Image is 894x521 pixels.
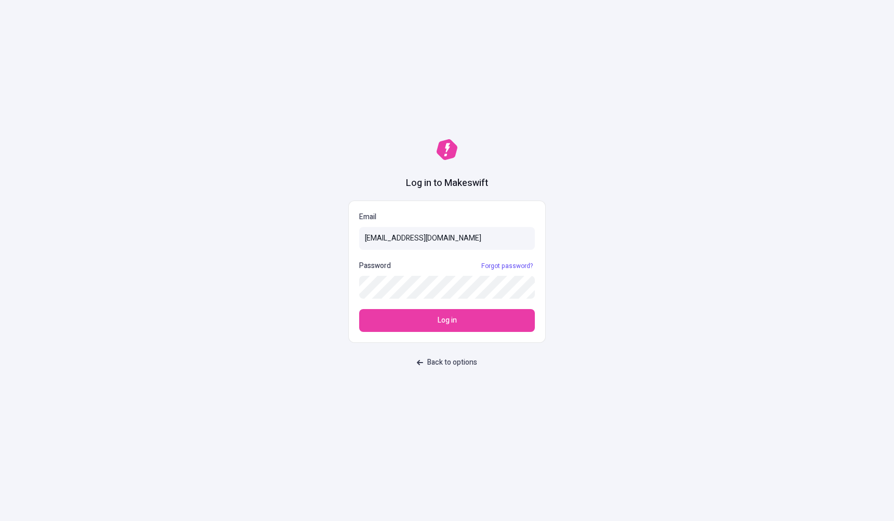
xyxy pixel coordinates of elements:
span: Back to options [427,357,477,368]
button: Log in [359,309,535,332]
p: Email [359,211,535,223]
a: Forgot password? [479,262,535,270]
p: Password [359,260,391,272]
button: Back to options [411,353,483,372]
h1: Log in to Makeswift [406,177,488,190]
input: Email [359,227,535,250]
span: Log in [438,315,457,326]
